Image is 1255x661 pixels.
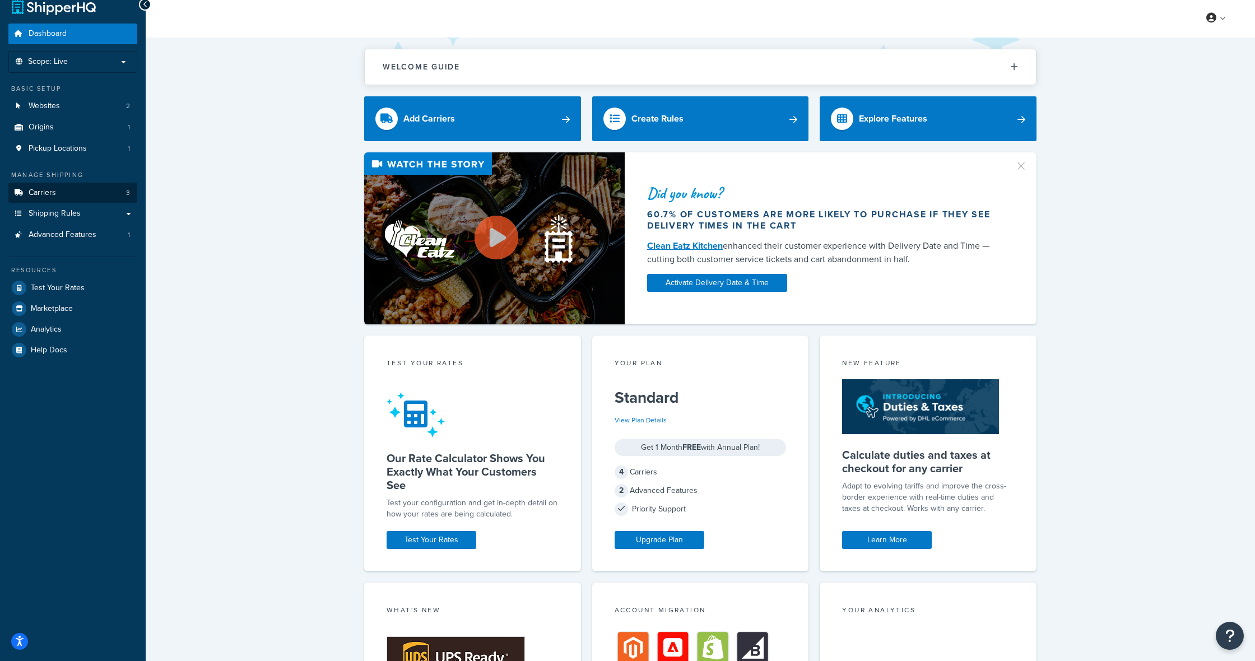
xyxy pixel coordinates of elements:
[631,111,684,127] div: Create Rules
[29,230,96,240] span: Advanced Features
[8,84,137,94] div: Basic Setup
[8,170,137,180] div: Manage Shipping
[29,144,87,153] span: Pickup Locations
[8,138,137,159] li: Pickup Locations
[615,415,667,425] a: View Plan Details
[8,183,137,203] a: Carriers3
[128,123,130,132] span: 1
[31,304,73,314] span: Marketplace
[1216,622,1244,650] button: Open Resource Center
[8,138,137,159] a: Pickup Locations1
[126,188,130,198] span: 3
[615,501,787,517] div: Priority Support
[29,101,60,111] span: Websites
[615,531,704,549] a: Upgrade Plan
[8,117,137,138] a: Origins1
[615,389,787,407] h5: Standard
[615,605,787,618] div: Account Migration
[842,448,1014,475] h5: Calculate duties and taxes at checkout for any carrier
[647,274,787,292] a: Activate Delivery Date & Time
[615,439,787,456] div: Get 1 Month with Annual Plan!
[364,96,581,141] a: Add Carriers
[592,96,809,141] a: Create Rules
[820,96,1036,141] a: Explore Features
[647,185,1001,201] div: Did you know?
[615,484,628,497] span: 2
[365,49,1036,85] button: Welcome Guide
[8,319,137,339] a: Analytics
[615,483,787,499] div: Advanced Features
[364,152,625,324] img: Video thumbnail
[8,299,137,319] a: Marketplace
[615,466,628,479] span: 4
[842,605,1014,618] div: Your Analytics
[383,63,460,71] h2: Welcome Guide
[8,183,137,203] li: Carriers
[8,96,137,117] a: Websites2
[387,451,559,492] h5: Our Rate Calculator Shows You Exactly What Your Customers See
[387,605,559,618] div: What's New
[29,29,67,39] span: Dashboard
[31,283,85,293] span: Test Your Rates
[842,481,1014,514] p: Adapt to evolving tariffs and improve the cross-border experience with real-time duties and taxes...
[29,123,54,132] span: Origins
[8,117,137,138] li: Origins
[8,225,137,245] a: Advanced Features1
[387,358,559,371] div: Test your rates
[682,441,701,453] strong: FREE
[8,203,137,224] a: Shipping Rules
[31,346,67,355] span: Help Docs
[387,531,476,549] a: Test Your Rates
[403,111,455,127] div: Add Carriers
[8,96,137,117] li: Websites
[28,57,68,67] span: Scope: Live
[29,209,81,218] span: Shipping Rules
[615,464,787,480] div: Carriers
[31,325,62,334] span: Analytics
[647,239,1001,266] div: enhanced their customer experience with Delivery Date and Time — cutting both customer service ti...
[842,531,932,549] a: Learn More
[647,209,1001,231] div: 60.7% of customers are more likely to purchase if they see delivery times in the cart
[29,188,56,198] span: Carriers
[8,340,137,360] a: Help Docs
[128,144,130,153] span: 1
[615,358,787,371] div: Your Plan
[387,497,559,520] div: Test your configuration and get in-depth detail on how your rates are being calculated.
[8,266,137,275] div: Resources
[8,225,137,245] li: Advanced Features
[128,230,130,240] span: 1
[647,239,723,252] a: Clean Eatz Kitchen
[859,111,927,127] div: Explore Features
[8,24,137,44] a: Dashboard
[8,278,137,298] a: Test Your Rates
[842,358,1014,371] div: New Feature
[126,101,130,111] span: 2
